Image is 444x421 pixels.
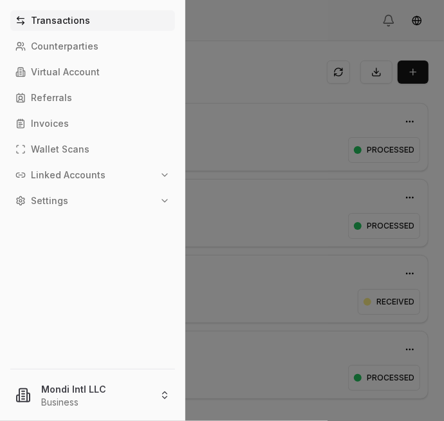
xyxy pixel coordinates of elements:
[5,375,180,416] button: Mondi Intl LLCBusiness
[10,113,175,134] a: Invoices
[31,171,106,180] p: Linked Accounts
[31,196,68,205] p: Settings
[41,382,149,396] p: Mondi Intl LLC
[10,10,175,31] a: Transactions
[10,88,175,108] a: Referrals
[10,36,175,57] a: Counterparties
[10,62,175,82] a: Virtual Account
[31,145,89,154] p: Wallet Scans
[31,16,90,25] p: Transactions
[10,165,175,185] button: Linked Accounts
[41,396,149,409] p: Business
[31,68,100,77] p: Virtual Account
[31,42,98,51] p: Counterparties
[31,93,72,102] p: Referrals
[10,191,175,211] button: Settings
[31,119,69,128] p: Invoices
[10,139,175,160] a: Wallet Scans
